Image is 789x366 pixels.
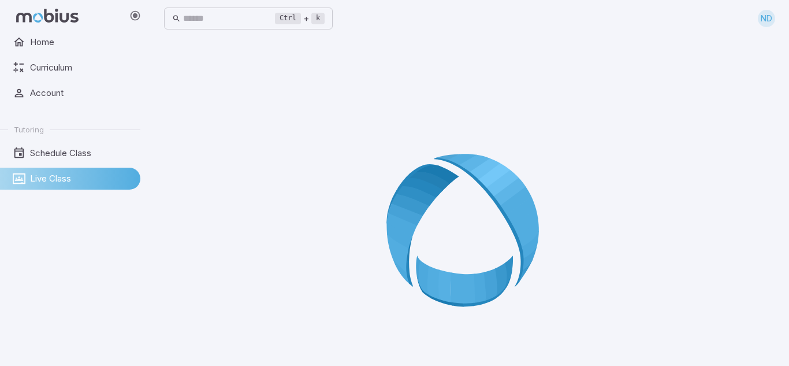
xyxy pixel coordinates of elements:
[275,12,325,25] div: +
[30,36,132,49] span: Home
[30,61,132,74] span: Curriculum
[275,13,301,24] kbd: Ctrl
[311,13,325,24] kbd: k
[14,124,44,135] span: Tutoring
[30,147,132,160] span: Schedule Class
[30,87,132,99] span: Account
[30,172,132,185] span: Live Class
[758,10,775,27] div: ND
